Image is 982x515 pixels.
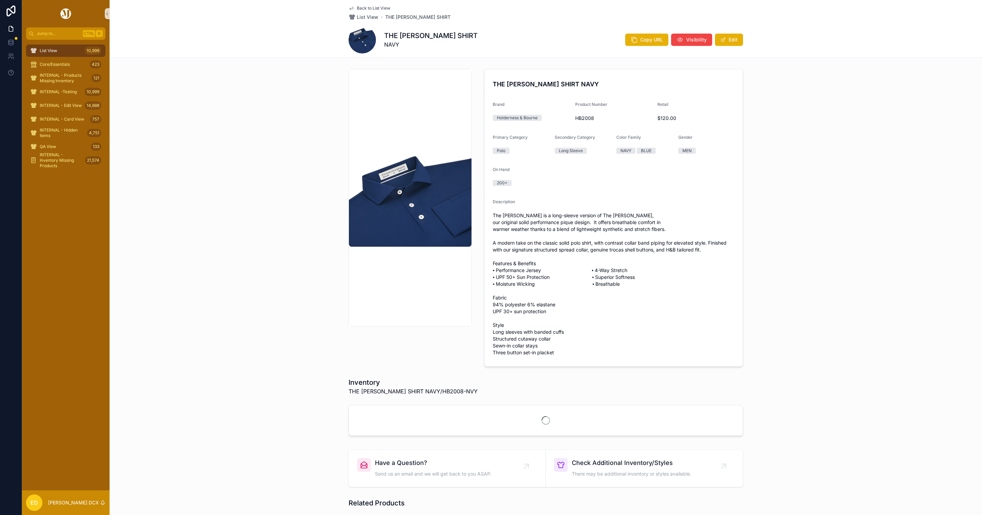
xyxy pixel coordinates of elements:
span: Have a Question? [375,458,492,468]
span: THE [PERSON_NAME] SHIRT NAVY/HB2008-NVY [349,387,478,395]
span: Visibility [686,36,707,43]
p: [PERSON_NAME] DCX [48,499,99,506]
div: NAVY [620,148,631,154]
img: App logo [59,8,72,19]
span: HB2008 [575,115,652,122]
span: NAVY [384,40,478,49]
span: Send us an email and we will get back to you ASAP. [375,470,492,477]
span: INTERNAL - Inventory Missing Products [40,152,82,169]
span: Description [493,199,515,204]
span: The [PERSON_NAME] is a long-sleeve version of The [PERSON_NAME], our original solid performance p... [493,212,734,356]
span: Core/Essentials [40,62,70,67]
div: BLUE [641,148,652,154]
div: scrollable content [22,40,110,175]
span: List View [357,14,378,21]
h1: Inventory [349,378,478,387]
a: Back to List View [349,5,390,11]
span: INTERNAL - Hidden Items [40,127,84,138]
span: Ctrl [83,30,95,37]
a: Check Additional Inventory/StylesThere may be additional inventory or styles available. [546,450,743,487]
button: Jump to...CtrlK [26,27,105,40]
img: HB2008_Abbott_Navy_PLACKET.jpg [349,149,471,247]
span: There may be additional inventory or styles available. [572,470,691,477]
span: Product Number [575,102,607,107]
a: INTERNAL - Card View757 [26,113,105,125]
div: 14,888 [85,101,101,110]
span: $120.00 [657,115,734,122]
a: INTERNAL - Edit View14,888 [26,99,105,112]
a: Core/Essentials423 [26,58,105,71]
a: List View10,999 [26,45,105,57]
div: 121 [91,74,101,82]
span: INTERNAL - Card View [40,117,84,122]
span: INTERNAL -Testing [40,89,77,95]
div: Long Sleeve [559,148,583,154]
h1: THE [PERSON_NAME] SHIRT [384,31,478,40]
span: QA View [40,144,56,149]
div: Holderness & Bourne [497,115,538,121]
span: INTERNAL - Products Missing Inventory [40,73,89,84]
span: Gender [678,135,693,140]
a: THE [PERSON_NAME] SHIRT [385,14,451,21]
span: Primary Category [493,135,528,140]
span: Brand [493,102,504,107]
a: INTERNAL - Products Missing Inventory121 [26,72,105,84]
span: K [97,31,102,36]
a: Have a Question?Send us an email and we will get back to you ASAP. [349,450,546,487]
div: Polo [497,148,505,154]
span: INTERNAL - Edit View [40,103,82,108]
h1: Related Products [349,498,405,508]
span: On Hand [493,167,509,172]
h4: THE [PERSON_NAME] SHIRT NAVY [493,79,734,89]
span: ED [30,499,38,507]
button: Copy URL [625,34,668,46]
div: MEN [682,148,692,154]
span: List View [40,48,57,53]
span: Back to List View [357,5,390,11]
span: Secondary Category [555,135,595,140]
div: 757 [90,115,101,123]
div: 200+ [497,180,507,186]
span: Check Additional Inventory/Styles [572,458,691,468]
button: Visibility [671,34,712,46]
div: 21,574 [85,156,101,164]
div: 133 [91,143,101,151]
a: INTERNAL - Hidden Items4,751 [26,127,105,139]
a: QA View133 [26,140,105,153]
button: Edit [715,34,743,46]
a: INTERNAL -Testing10,999 [26,86,105,98]
div: 423 [90,60,101,69]
div: 10,999 [85,88,101,96]
span: Copy URL [640,36,663,43]
div: 10,999 [85,47,101,55]
a: INTERNAL - Inventory Missing Products21,574 [26,154,105,167]
span: Color Family [616,135,641,140]
a: List View [349,14,378,21]
span: Retail [657,102,668,107]
div: 4,751 [87,129,101,137]
span: Jump to... [37,31,80,36]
